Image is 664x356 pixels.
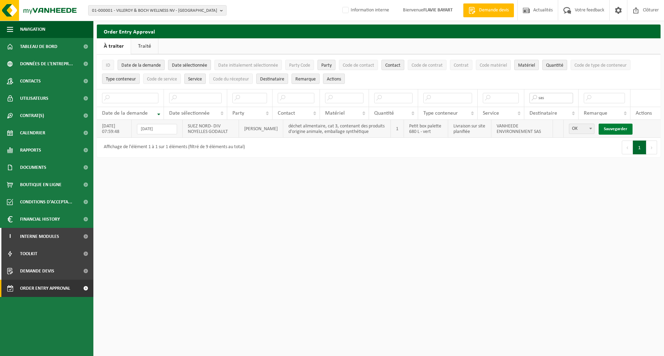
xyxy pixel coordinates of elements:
button: Actions [323,74,345,84]
span: Remarque [295,77,316,82]
span: Code matériel [480,63,507,68]
button: Code matérielCode matériel: Activate to sort [476,60,511,70]
span: Conditions d'accepta... [20,193,72,211]
button: Date sélectionnéeDate sélectionnée: Activate to sort [168,60,211,70]
span: Date sélectionnée [172,63,207,68]
span: Code de service [147,77,177,82]
span: Demande devis [477,7,510,14]
span: Documents [20,159,46,176]
button: Date initialement sélectionnéeDate initialement sélectionnée: Activate to sort [214,60,282,70]
button: Code de contactCode de contact: Activate to sort [339,60,378,70]
label: Information interne [341,5,389,16]
button: 01-000001 - VILLEROY & BOCH WELLNESS NV - [GEOGRAPHIC_DATA] [88,5,227,16]
span: Service [483,110,499,116]
button: Code de contratCode de contrat: Activate to sort [408,60,446,70]
span: Boutique en ligne [20,176,62,193]
span: I [7,228,13,245]
span: Party [232,110,244,116]
button: ServiceService: Activate to sort [184,74,206,84]
button: 1 [633,141,646,154]
span: Demande devis [20,262,54,280]
button: MatérielMatériel: Activate to sort [514,60,539,70]
td: SUEZ NORD- DIV NOYELLES GODAULT [183,120,239,138]
strong: FLAVIE BAYART [423,8,453,13]
button: Date de la demandeDate de la demande: Activate to remove sorting [118,60,165,70]
span: Navigation [20,21,45,38]
td: Livraison sur site planifiée [448,120,491,138]
button: QuantitéQuantité: Activate to sort [542,60,567,70]
h2: Order Entry Approval [97,25,661,38]
span: Rapports [20,142,41,159]
td: Petit box palette 680 L - vert [404,120,448,138]
span: Remarque [584,110,607,116]
a: Traité [131,38,158,54]
span: Contact [278,110,295,116]
span: Matériel [325,110,345,116]
span: Matériel [518,63,535,68]
td: [PERSON_NAME] [239,120,283,138]
span: Actions [636,110,652,116]
span: 01-000001 - VILLEROY & BOCH WELLNESS NV - [GEOGRAPHIC_DATA] [92,6,217,16]
button: Party CodeParty Code: Activate to sort [285,60,314,70]
td: VANHEEDE ENVIRONNEMENT SAS [491,120,553,138]
span: Destinataire [529,110,557,116]
a: Sauvegarder [599,124,633,135]
button: Next [646,141,657,154]
span: Financial History [20,211,60,228]
button: Code de type de conteneurCode de type de conteneur: Activate to sort [571,60,630,70]
button: Code du récepteurCode du récepteur: Activate to sort [209,74,253,84]
span: Service [188,77,202,82]
button: ContactContact: Activate to sort [381,60,404,70]
span: Toolkit [20,245,37,262]
span: Destinataire [260,77,284,82]
span: Date de la demande [102,110,148,116]
span: Quantité [546,63,563,68]
button: RemarqueRemarque: Activate to sort [292,74,320,84]
span: Interne modules [20,228,59,245]
span: Contact [385,63,400,68]
span: Code de contact [343,63,374,68]
span: Code de type de conteneur [574,63,627,68]
span: Type conteneur [423,110,458,116]
span: Tableau de bord [20,38,57,55]
button: Previous [622,141,633,154]
span: Contacts [20,73,41,90]
span: Quantité [374,110,394,116]
span: ID [106,63,110,68]
div: Affichage de l'élément 1 à 1 sur 1 éléments (filtré de 9 éléments au total) [100,141,245,154]
span: Party Code [289,63,310,68]
span: Date sélectionnée [169,110,210,116]
td: déchet alimentaire, cat 3, contenant des produits d'origine animale, emballage synthétique [283,120,391,138]
span: Calendrier [20,124,45,142]
span: Code du récepteur [213,77,249,82]
span: Order entry approval [20,280,70,297]
a: Demande devis [463,3,514,17]
span: Données de l'entrepr... [20,55,73,73]
span: Type conteneur [106,77,136,82]
button: DestinataireDestinataire : Activate to sort [256,74,288,84]
button: IDID: Activate to sort [102,60,114,70]
span: Code de contrat [412,63,443,68]
span: Utilisateurs [20,90,48,107]
span: Contrat [454,63,469,68]
span: Actions [327,77,341,82]
td: 1 [391,120,404,138]
button: ContratContrat: Activate to sort [450,60,472,70]
button: Type conteneurType conteneur: Activate to sort [102,74,140,84]
a: À traiter [97,38,131,54]
span: OK [569,124,594,134]
span: Party [321,63,332,68]
span: Date de la demande [121,63,161,68]
button: Code de serviceCode de service: Activate to sort [143,74,181,84]
td: [DATE] 07:59:48 [97,120,132,138]
span: Date initialement sélectionnée [218,63,278,68]
span: Contrat(s) [20,107,44,124]
button: PartyParty: Activate to sort [317,60,335,70]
